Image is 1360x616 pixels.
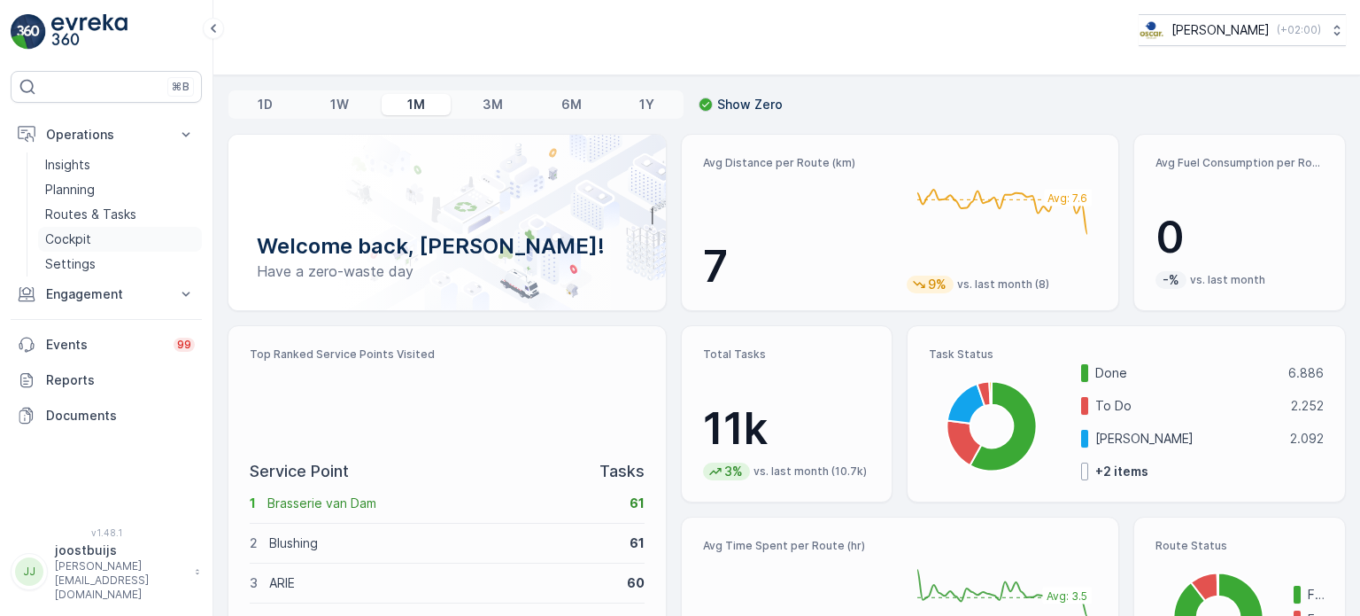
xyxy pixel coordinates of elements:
a: Insights [38,152,202,177]
span: v 1.48.1 [11,527,202,538]
p: 9% [926,276,948,293]
a: Settings [38,252,202,277]
p: 3% [722,463,745,480]
button: Operations [11,117,202,152]
a: Reports [11,363,202,398]
p: 2.252 [1291,397,1324,415]
button: JJjoostbuijs[PERSON_NAME][EMAIL_ADDRESS][DOMAIN_NAME] [11,542,202,602]
a: Planning [38,177,202,202]
p: vs. last month (8) [957,277,1049,292]
p: Avg Fuel Consumption per Route (lt) [1155,156,1324,170]
p: Planning [45,181,95,199]
button: Engagement [11,277,202,312]
p: Finished [1308,586,1324,604]
p: Welcome back, [PERSON_NAME]! [257,232,637,261]
p: [PERSON_NAME] [1171,21,1270,39]
p: 61 [630,495,645,512]
p: 60 [627,574,645,592]
p: ( +02:00 ) [1277,23,1321,37]
p: Reports [46,371,195,389]
p: Routes & Tasks [45,206,136,223]
p: Documents [46,407,195,425]
p: vs. last month (10.7k) [753,464,867,479]
p: 1 [250,495,256,512]
p: Insights [45,156,90,174]
p: 11k [703,402,871,456]
p: 3 [250,574,258,592]
div: JJ [15,558,43,586]
p: Done [1095,364,1277,382]
p: Have a zero-waste day [257,261,637,282]
p: Avg Time Spent per Route (hr) [703,539,893,553]
a: Cockpit [38,227,202,252]
p: [PERSON_NAME] [1095,430,1279,448]
p: Engagement [46,285,166,303]
p: Brasserie van Dam [267,495,618,512]
p: Show Zero [717,96,783,113]
p: ⌘B [172,80,189,94]
p: Task Status [929,347,1324,362]
img: logo_light-DOdMpM7g.png [51,14,127,50]
p: + 2 items [1095,463,1148,480]
p: 1M [407,96,425,113]
p: Service Point [250,459,349,484]
p: Operations [46,126,166,144]
p: 6.886 [1288,364,1324,382]
p: Cockpit [45,230,91,248]
p: Events [46,336,163,354]
p: [PERSON_NAME][EMAIL_ADDRESS][DOMAIN_NAME] [55,559,186,602]
p: vs. last month [1190,273,1265,287]
p: 1W [330,96,349,113]
p: 61 [630,534,645,552]
p: 1D [258,96,273,113]
p: ARIE [269,574,615,592]
p: Route Status [1155,539,1324,553]
p: Total Tasks [703,347,871,362]
img: logo [11,14,46,50]
p: To Do [1095,397,1279,415]
p: Settings [45,255,96,273]
p: Blushing [269,534,618,552]
p: 3M [483,96,503,113]
button: [PERSON_NAME](+02:00) [1139,14,1346,46]
p: 0 [1155,211,1324,264]
p: -% [1161,271,1181,289]
p: 6M [561,96,582,113]
p: joostbuijs [55,542,186,559]
p: 2.092 [1290,430,1324,448]
p: 99 [177,338,191,352]
p: Top Ranked Service Points Visited [250,347,645,362]
p: Avg Distance per Route (km) [703,156,893,170]
p: 1Y [639,96,654,113]
p: 7 [703,240,893,293]
p: 2 [250,534,258,552]
p: Tasks [599,459,645,484]
a: Events99 [11,327,202,363]
img: basis-logo_rgb2x.png [1139,20,1164,40]
a: Routes & Tasks [38,202,202,227]
a: Documents [11,398,202,433]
